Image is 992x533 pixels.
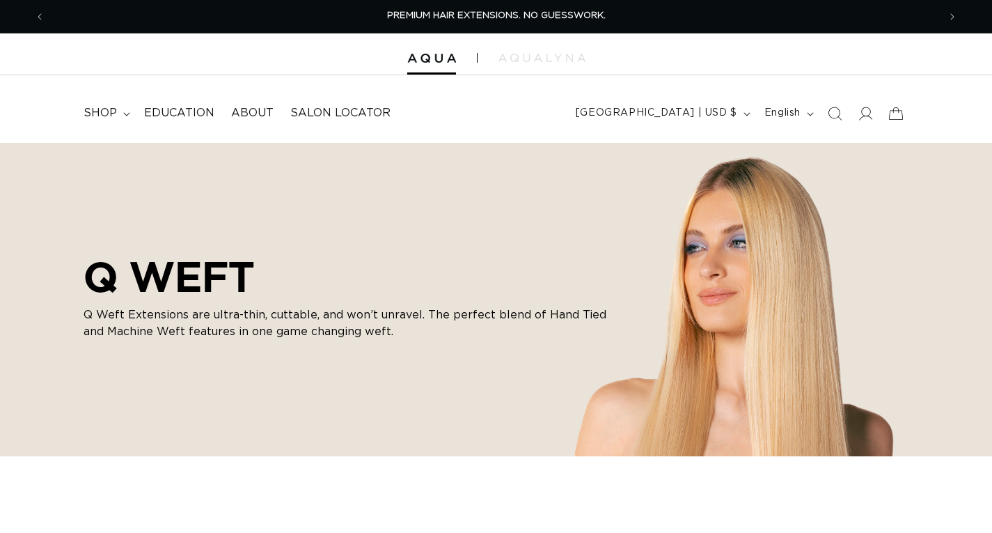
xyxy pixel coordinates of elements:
a: Salon Locator [282,98,399,129]
span: Education [144,106,214,121]
span: PREMIUM HAIR EXTENSIONS. NO GUESSWORK. [387,11,606,20]
h2: Q WEFT [84,252,613,301]
span: shop [84,106,117,121]
button: English [756,100,819,127]
img: aqualyna.com [498,54,585,62]
span: English [764,106,801,121]
a: Education [136,98,223,129]
span: Salon Locator [290,106,391,121]
button: Previous announcement [24,3,55,30]
summary: shop [75,98,136,129]
img: Aqua Hair Extensions [407,54,456,63]
span: [GEOGRAPHIC_DATA] | USD $ [576,106,737,121]
button: [GEOGRAPHIC_DATA] | USD $ [567,100,756,127]
a: About [223,98,282,129]
span: About [231,106,274,121]
summary: Search [819,98,850,129]
button: Next announcement [937,3,968,30]
p: Q Weft Extensions are ultra-thin, cuttable, and won’t unravel. The perfect blend of Hand Tied and... [84,307,613,340]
